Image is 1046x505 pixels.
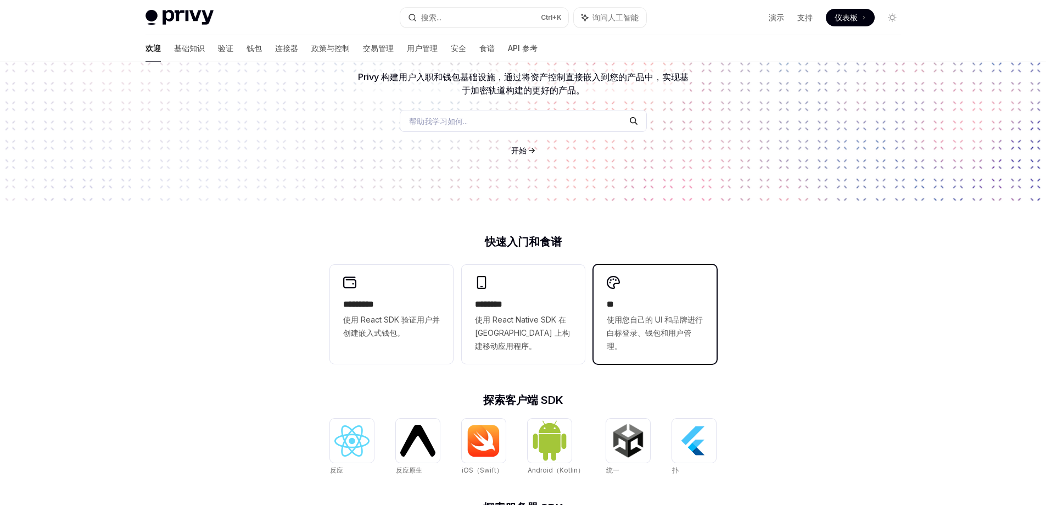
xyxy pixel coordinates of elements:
[606,466,619,474] font: 统一
[479,35,495,62] a: 食谱
[275,43,298,53] font: 连接器
[462,265,585,364] a: **** ***使用 React Native SDK 在 [GEOGRAPHIC_DATA] 上构建移动应用程序。
[475,315,570,351] font: 使用 React Native SDK 在 [GEOGRAPHIC_DATA] 上构建移动应用程序。
[462,466,503,474] font: iOS（Swift）
[672,419,716,476] a: 扑扑
[247,43,262,53] font: 钱包
[358,71,689,96] font: Privy 构建用户入职和钱包基础设施，通过将资产控制直接嵌入到您的产品中，实现基于加密轨道构建的更好的产品。
[511,146,527,155] font: 开始
[483,393,563,407] font: 探索客户端 SDK
[451,43,466,53] font: 安全
[334,425,370,457] img: 反应
[797,13,813,22] font: 支持
[835,13,858,22] font: 仪表板
[409,116,468,126] font: 帮助我学习如何...
[400,8,568,27] button: 搜索...Ctrl+K
[400,425,435,456] img: 反应原生
[552,13,562,21] font: +K
[606,419,650,476] a: 统一统一
[607,315,703,351] font: 使用您自己的 UI 和品牌进行白标登录、钱包和用户管理。
[672,466,679,474] font: 扑
[275,35,298,62] a: 连接器
[676,423,712,458] img: 扑
[343,315,440,337] font: 使用 React SDK 验证用户并创建嵌入式钱包。
[218,43,233,53] font: 验证
[174,35,205,62] a: 基础知识
[396,466,422,474] font: 反应原生
[769,13,784,22] font: 演示
[508,43,538,53] font: API 参考
[174,43,205,53] font: 基础知识
[592,13,639,22] font: 询问人工智能
[146,10,214,25] img: 灯光标志
[508,35,538,62] a: API 参考
[826,9,875,26] a: 仪表板
[883,9,901,26] button: 切换暗模式
[466,424,501,457] img: iOS（Swift）
[769,12,784,23] a: 演示
[363,35,394,62] a: 交易管理
[407,43,438,53] font: 用户管理
[797,12,813,23] a: 支持
[511,145,527,156] a: 开始
[528,466,584,474] font: Android（Kotlin）
[574,8,646,27] button: 询问人工智能
[451,35,466,62] a: 安全
[396,419,440,476] a: 反应原生反应原生
[532,420,567,461] img: Android（Kotlin）
[479,43,495,53] font: 食谱
[146,35,161,62] a: 欢迎
[611,423,646,458] img: 统一
[462,419,506,476] a: iOS（Swift）iOS（Swift）
[421,13,441,22] font: 搜索...
[528,419,584,476] a: Android（Kotlin）Android（Kotlin）
[485,235,562,248] font: 快速入门和食谱
[247,35,262,62] a: 钱包
[311,35,350,62] a: 政策与控制
[330,419,374,476] a: 反应反应
[218,35,233,62] a: 验证
[541,13,552,21] font: Ctrl
[311,43,350,53] font: 政策与控制
[363,43,394,53] font: 交易管理
[330,466,343,474] font: 反应
[407,35,438,62] a: 用户管理
[146,43,161,53] font: 欢迎
[594,265,717,364] a: **使用您自己的 UI 和品牌进行白标登录、钱包和用户管理。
